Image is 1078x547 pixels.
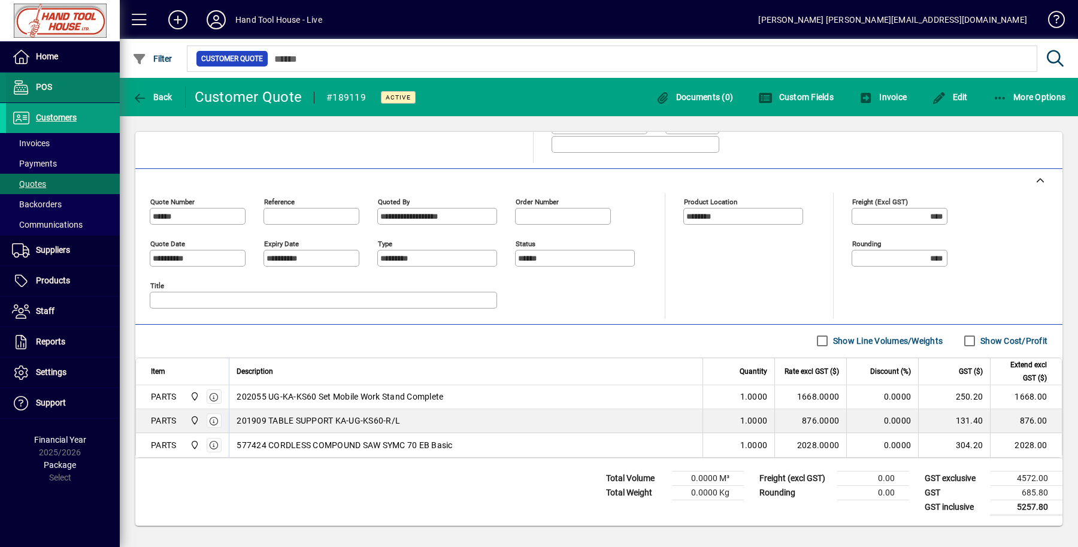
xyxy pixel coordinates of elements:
[782,415,839,427] div: 876.0000
[132,92,172,102] span: Back
[918,409,990,433] td: 131.40
[237,439,452,451] span: 577424 CORDLESS COMPOUND SAW SYMC 70 EB Basic
[34,435,86,445] span: Financial Year
[655,92,733,102] span: Documents (0)
[600,485,672,500] td: Total Weight
[151,365,165,378] span: Item
[993,92,1066,102] span: More Options
[12,159,57,168] span: Payments
[6,194,120,214] a: Backorders
[740,391,768,403] span: 1.0000
[237,415,400,427] span: 201909 TABLE SUPPORT KA-UG-KS60-R/L
[753,485,837,500] td: Rounding
[36,306,54,316] span: Staff
[758,10,1027,29] div: [PERSON_NAME] [PERSON_NAME][EMAIL_ADDRESS][DOMAIN_NAME]
[201,53,263,65] span: Customer Quote
[831,335,943,347] label: Show Line Volumes/Weights
[120,86,186,108] app-page-header-button: Back
[672,485,744,500] td: 0.0000 Kg
[998,358,1047,385] span: Extend excl GST ($)
[652,86,736,108] button: Documents (0)
[159,9,197,31] button: Add
[187,414,201,427] span: Frankton
[150,281,164,289] mat-label: Title
[758,92,834,102] span: Custom Fields
[6,42,120,72] a: Home
[978,335,1047,347] label: Show Cost/Profit
[516,239,535,247] mat-label: Status
[516,197,559,205] mat-label: Order number
[755,86,837,108] button: Custom Fields
[187,390,201,403] span: Frankton
[846,409,918,433] td: 0.0000
[36,82,52,92] span: POS
[991,485,1062,500] td: 685.80
[151,391,176,403] div: PARTS
[919,500,991,515] td: GST inclusive
[990,433,1062,457] td: 2028.00
[6,266,120,296] a: Products
[150,197,195,205] mat-label: Quote number
[684,197,737,205] mat-label: Product location
[36,52,58,61] span: Home
[132,54,172,64] span: Filter
[852,239,881,247] mat-label: Rounding
[1039,2,1063,41] a: Knowledge Base
[919,485,991,500] td: GST
[6,388,120,418] a: Support
[782,439,839,451] div: 2028.0000
[918,385,990,409] td: 250.20
[991,471,1062,485] td: 4572.00
[782,391,839,403] div: 1668.0000
[36,113,77,122] span: Customers
[12,200,62,209] span: Backorders
[919,471,991,485] td: GST exclusive
[6,214,120,235] a: Communications
[237,391,443,403] span: 202055 UG-KA-KS60 Set Mobile Work Stand Complete
[929,86,971,108] button: Edit
[6,133,120,153] a: Invoices
[846,385,918,409] td: 0.0000
[12,220,83,229] span: Communications
[846,433,918,457] td: 0.0000
[6,358,120,388] a: Settings
[237,365,273,378] span: Description
[36,276,70,285] span: Products
[151,415,176,427] div: PARTS
[856,86,910,108] button: Invoice
[6,327,120,357] a: Reports
[151,439,176,451] div: PARTS
[991,500,1062,515] td: 5257.80
[264,197,295,205] mat-label: Reference
[195,87,302,107] div: Customer Quote
[990,86,1069,108] button: More Options
[672,471,744,485] td: 0.0000 M³
[990,409,1062,433] td: 876.00
[44,460,76,470] span: Package
[600,471,672,485] td: Total Volume
[959,365,983,378] span: GST ($)
[990,385,1062,409] td: 1668.00
[197,9,235,31] button: Profile
[932,92,968,102] span: Edit
[187,439,201,452] span: Frankton
[785,365,839,378] span: Rate excl GST ($)
[6,153,120,174] a: Payments
[870,365,911,378] span: Discount (%)
[129,48,175,69] button: Filter
[6,72,120,102] a: POS
[150,239,185,247] mat-label: Quote date
[6,174,120,194] a: Quotes
[753,471,837,485] td: Freight (excl GST)
[852,197,908,205] mat-label: Freight (excl GST)
[264,239,299,247] mat-label: Expiry date
[837,471,909,485] td: 0.00
[36,245,70,255] span: Suppliers
[918,433,990,457] td: 304.20
[837,485,909,500] td: 0.00
[129,86,175,108] button: Back
[378,197,410,205] mat-label: Quoted by
[235,10,322,29] div: Hand Tool House - Live
[740,439,768,451] span: 1.0000
[36,367,66,377] span: Settings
